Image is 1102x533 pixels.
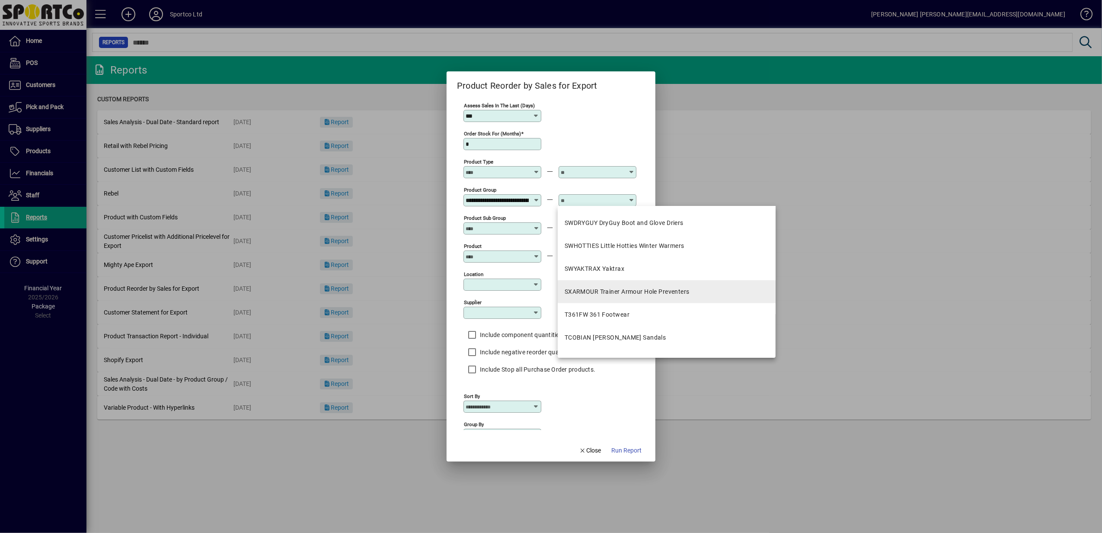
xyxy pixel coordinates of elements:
mat-label: Product Sub Group [464,215,506,221]
span: Close [579,446,601,455]
mat-label: Group By [464,421,484,427]
div: SWHOTTIES Little Hotties Winter Warmers [565,241,684,250]
mat-option: T361FW 361 Footwear [558,303,776,326]
mat-label: Sort By [464,393,480,399]
div: SXARMOUR Trainer Armour Hole Preventers [565,287,690,296]
mat-option: TCOBIAN Cobian Sandals [558,326,776,349]
mat-label: Supplier [464,299,482,305]
mat-label: Order stock for (months) [464,130,521,136]
mat-label: Assess sales in the last (days) [464,102,535,108]
mat-option: SWDRYGUY DryGuy Boot and Glove Driers [558,212,776,234]
h2: Product Reorder by Sales for Export [447,71,608,93]
mat-option: SWYAKTRAX Yaktrax [558,257,776,280]
mat-label: Location [464,271,483,277]
mat-label: Product [464,243,482,249]
label: Include Stop all Purchase Order products. [478,365,595,374]
mat-option: TGLUKOS Glukos Energy [558,349,776,372]
button: Close [575,443,605,458]
div: TCOBIAN [PERSON_NAME] Sandals [565,333,666,342]
span: Run Report [611,446,642,455]
label: Include negative reorder quantities. [478,348,578,356]
div: SWDRYGUY DryGuy Boot and Glove Driers [565,218,684,228]
div: T361FW 361 Footwear [565,310,629,319]
mat-label: Product Group [464,186,496,193]
div: TGLUKOS Glukos Energy [565,356,635,365]
button: Run Report [608,443,645,458]
label: Include component quantities of 'Invoiced' kitsets sold. [478,331,631,339]
mat-label: Product Type [464,158,493,164]
mat-option: SXARMOUR Trainer Armour Hole Preventers [558,280,776,303]
div: SWYAKTRAX Yaktrax [565,264,624,273]
mat-option: SWHOTTIES Little Hotties Winter Warmers [558,234,776,257]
